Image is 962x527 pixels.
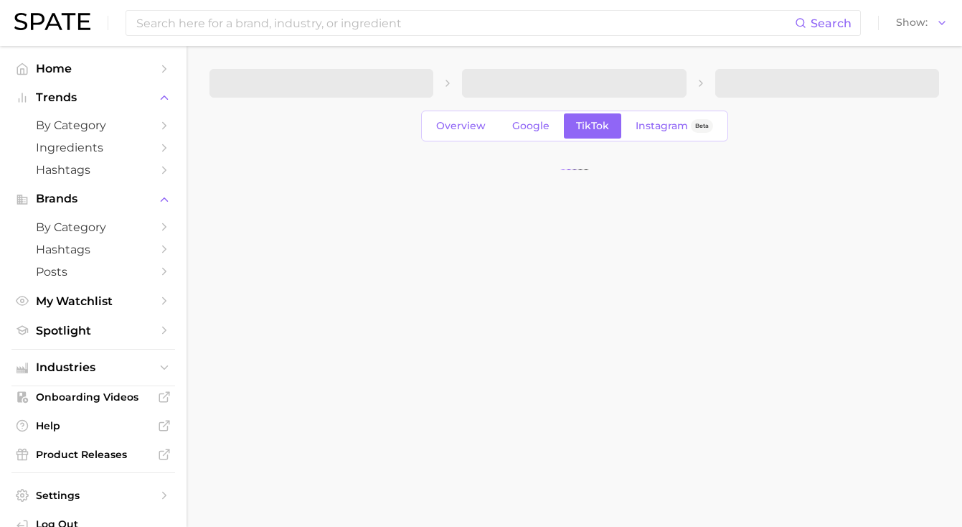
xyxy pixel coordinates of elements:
button: Show [892,14,951,32]
span: Help [36,419,151,432]
a: Settings [11,485,175,506]
a: Help [11,415,175,437]
a: Spotlight [11,320,175,342]
span: Search [811,17,852,30]
a: Product Releases [11,444,175,465]
a: My Watchlist [11,290,175,312]
button: Trends [11,87,175,108]
span: Spotlight [36,324,151,337]
span: Product Releases [36,448,151,461]
span: Trends [36,91,151,104]
button: Industries [11,357,175,378]
a: TikTok [564,113,621,139]
a: Hashtags [11,238,175,261]
img: SPATE [14,13,90,30]
span: Hashtags [36,243,151,256]
span: by Category [36,220,151,234]
a: InstagramBeta [623,113,725,139]
span: Overview [436,120,486,132]
a: Google [500,113,562,139]
a: Ingredients [11,136,175,159]
a: Posts [11,261,175,283]
span: Beta [695,120,709,132]
span: Brands [36,192,151,205]
span: TikTok [576,120,609,132]
span: Instagram [636,120,688,132]
input: Search here for a brand, industry, or ingredient [135,11,795,35]
a: Overview [424,113,498,139]
a: by Category [11,114,175,136]
a: Home [11,57,175,80]
span: Home [36,62,151,75]
span: Show [896,19,928,27]
span: Hashtags [36,163,151,177]
span: Onboarding Videos [36,391,151,404]
span: Posts [36,265,151,279]
a: by Category [11,216,175,238]
span: Google [512,120,550,132]
a: Hashtags [11,159,175,181]
span: My Watchlist [36,294,151,308]
button: Brands [11,188,175,210]
span: Industries [36,361,151,374]
span: Ingredients [36,141,151,154]
a: Onboarding Videos [11,386,175,408]
span: by Category [36,118,151,132]
span: Settings [36,489,151,502]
